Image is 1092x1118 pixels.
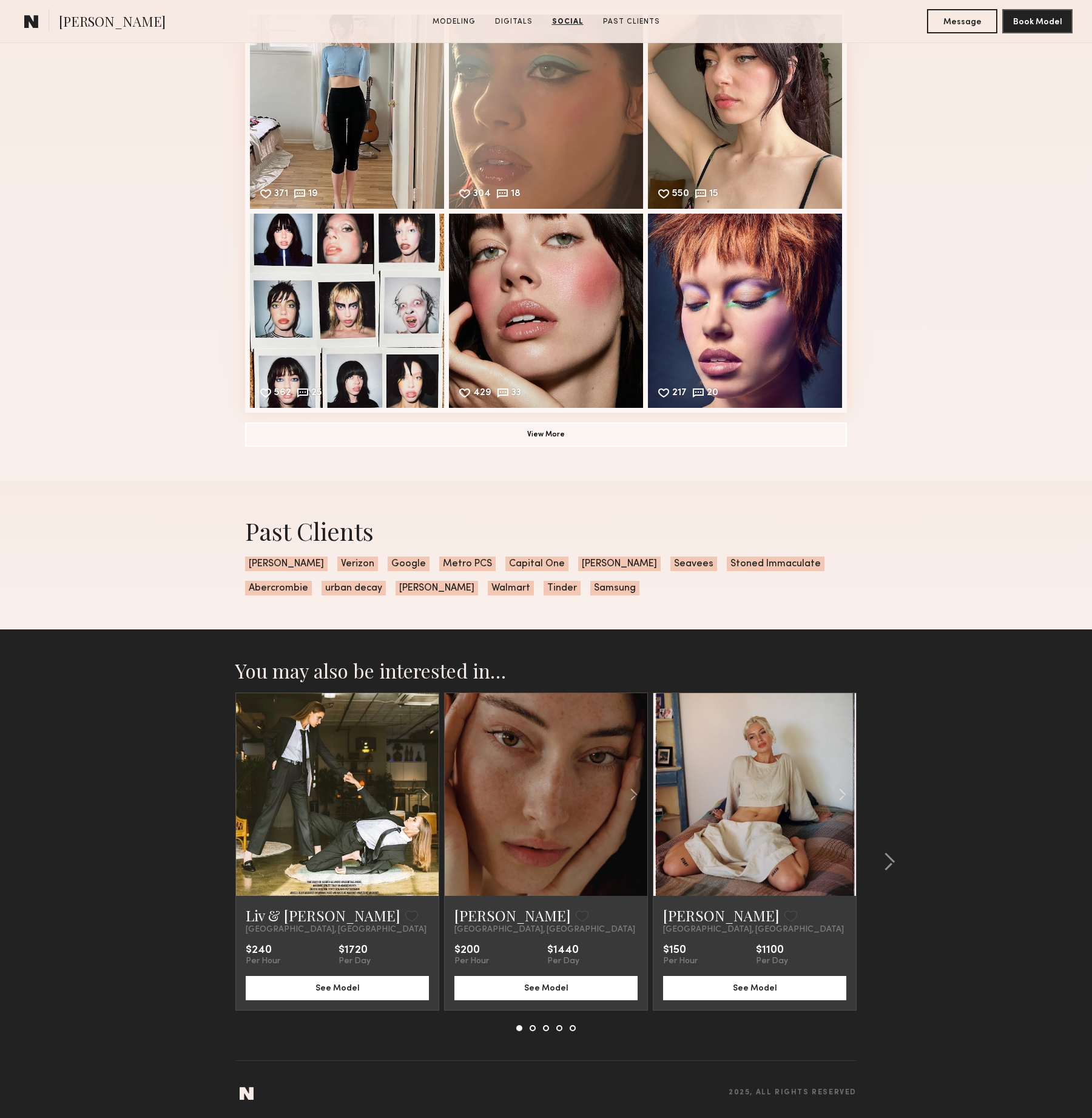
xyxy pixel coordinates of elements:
div: Per Hour [454,957,489,966]
a: Book Model [1002,16,1073,26]
span: 2025, all rights reserved [729,1089,857,1097]
a: Past Clients [598,16,665,27]
span: Seavees [670,557,717,571]
div: 33 [511,388,521,399]
span: [GEOGRAPHIC_DATA], [GEOGRAPHIC_DATA] [663,925,844,935]
button: View More [245,422,847,447]
a: See Model [246,982,429,992]
button: See Model [663,976,846,1000]
button: Message [927,9,997,33]
div: $200 [454,944,489,957]
span: Metro PCS [439,557,496,571]
div: $1720 [339,944,371,957]
div: 217 [672,388,687,399]
a: Social [547,16,588,27]
div: 18 [511,189,521,200]
a: See Model [454,982,638,992]
a: [PERSON_NAME] [454,906,571,925]
span: Capital One [505,557,568,571]
button: Book Model [1002,9,1073,33]
span: Tinder [544,581,581,595]
a: [PERSON_NAME] [663,906,780,925]
div: $240 [246,944,280,957]
span: [PERSON_NAME] [396,581,478,595]
a: Modeling [428,16,480,27]
div: 429 [473,388,491,399]
span: Stoned Immaculate [727,557,824,571]
div: 25 [311,388,322,399]
h2: You may also be interested in… [235,659,857,683]
div: Per Day [339,957,371,966]
div: Per Day [547,957,579,966]
div: Per Hour [663,957,698,966]
div: Per Day [756,957,788,966]
span: [GEOGRAPHIC_DATA], [GEOGRAPHIC_DATA] [246,925,426,935]
span: Samsung [590,581,639,595]
span: Walmart [488,581,534,595]
span: [PERSON_NAME] [245,557,328,571]
span: [PERSON_NAME] [578,557,661,571]
span: [PERSON_NAME] [59,12,166,33]
span: Verizon [337,557,378,571]
div: $1100 [756,944,788,957]
span: Google [388,557,430,571]
div: 19 [308,189,318,200]
div: 550 [672,189,689,200]
div: 20 [707,388,718,399]
div: 562 [274,388,291,399]
span: Abercrombie [245,581,312,595]
div: 371 [274,189,288,200]
div: 15 [709,189,718,200]
div: 304 [473,189,491,200]
button: See Model [454,976,638,1000]
div: $1440 [547,944,579,957]
div: $150 [663,944,698,957]
span: urban decay [322,581,386,595]
div: Past Clients [245,515,847,547]
button: See Model [246,976,429,1000]
span: [GEOGRAPHIC_DATA], [GEOGRAPHIC_DATA] [454,925,635,935]
a: Digitals [490,16,538,27]
a: See Model [663,982,846,992]
a: Liv & [PERSON_NAME] [246,906,400,925]
div: Per Hour [246,957,280,966]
